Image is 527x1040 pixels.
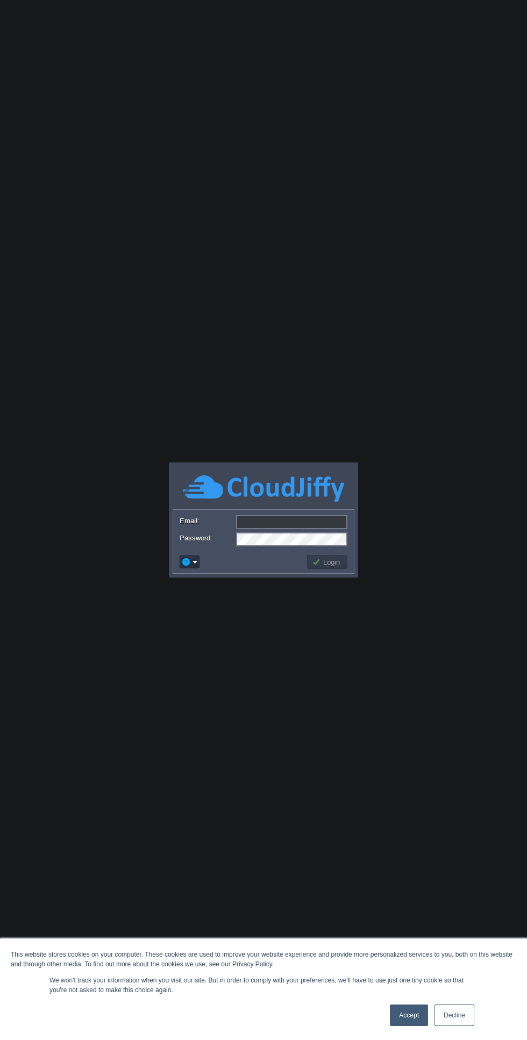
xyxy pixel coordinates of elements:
[312,557,343,567] button: Login
[390,1005,428,1026] a: Accept
[180,515,235,526] label: Email:
[183,474,344,503] img: CloudJiffy
[11,950,516,969] div: This website stores cookies on your computer. These cookies are used to improve your website expe...
[180,532,235,544] label: Password:
[49,975,478,995] p: We won't track your information when you visit our site. But in order to comply with your prefere...
[435,1005,474,1026] a: Decline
